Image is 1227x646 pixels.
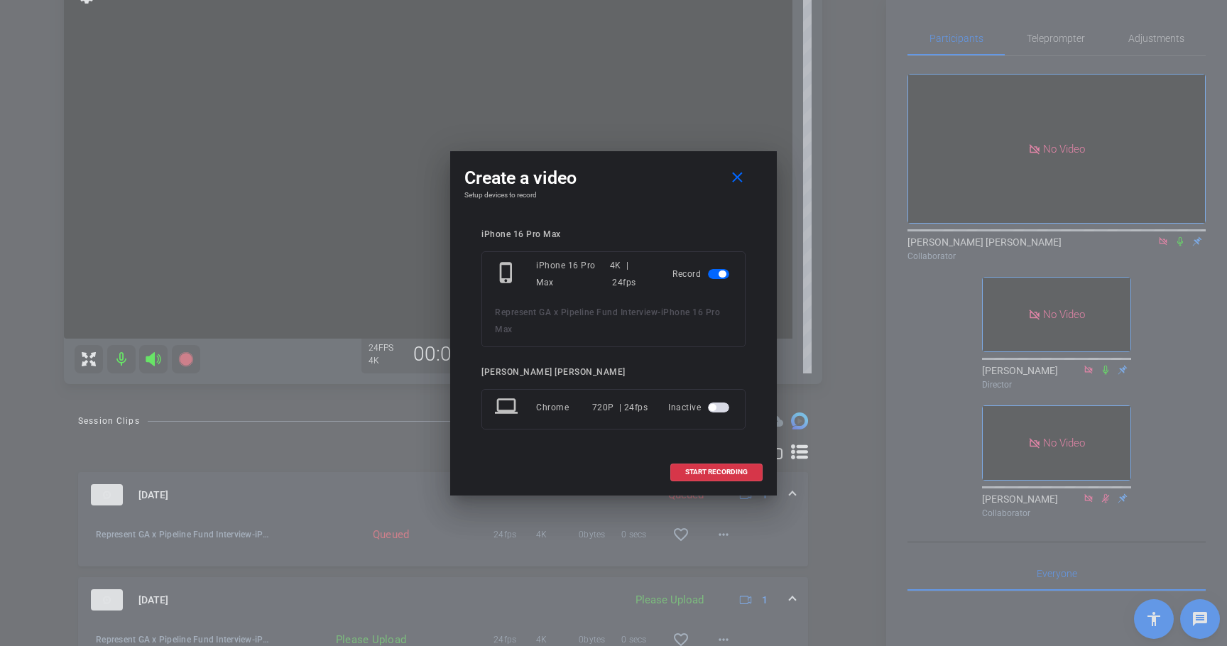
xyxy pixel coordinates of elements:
div: Chrome [536,395,592,420]
div: Inactive [668,395,732,420]
div: 4K | 24fps [610,257,652,291]
span: - [658,307,661,317]
mat-icon: phone_iphone [495,261,520,287]
mat-icon: laptop [495,395,520,420]
mat-icon: close [729,169,746,187]
span: START RECORDING [685,469,748,476]
div: iPhone 16 Pro Max [481,229,746,240]
span: Represent GA x Pipeline Fund Interview [495,307,658,317]
div: iPhone 16 Pro Max [536,257,610,291]
span: iPhone 16 Pro Max [495,307,720,334]
div: [PERSON_NAME] [PERSON_NAME] [481,367,746,378]
div: Record [672,257,732,291]
button: START RECORDING [670,464,763,481]
h4: Setup devices to record [464,191,763,199]
div: 720P | 24fps [592,395,648,420]
div: Create a video [464,165,763,191]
